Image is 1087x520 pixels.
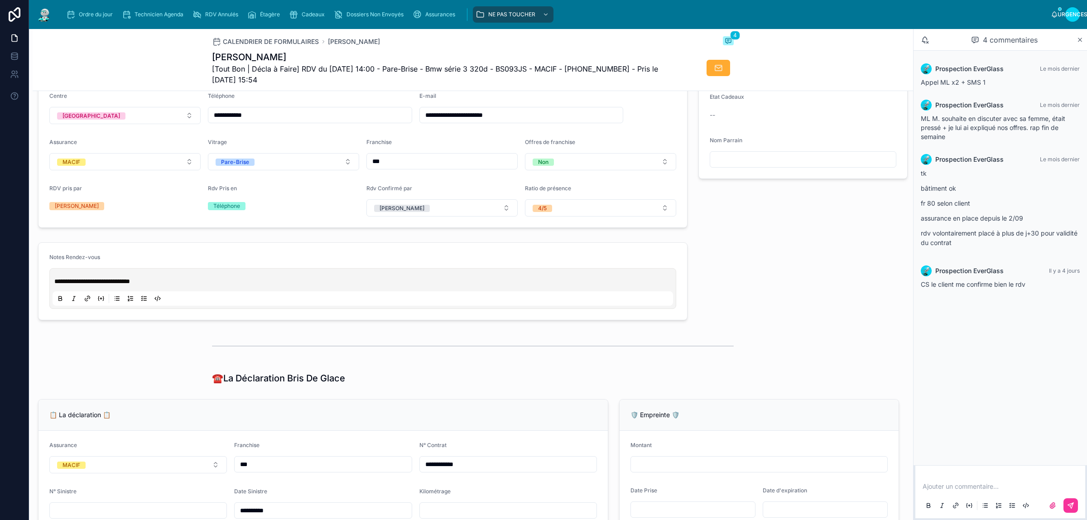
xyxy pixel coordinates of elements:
font: Dossiers Non Envoyés [346,11,404,18]
font: N° Contrat [419,442,447,448]
font: ☎️La Déclaration Bris De Glace [212,373,345,384]
a: Cadeaux [286,6,331,23]
font: Il y a 4 jours [1049,267,1080,274]
font: EverGlass [973,267,1004,274]
font: NE PAS TOUCHER [488,11,535,18]
font: Non [538,159,548,165]
font: Offres de franchise [525,139,575,145]
font: [Tout Bon | Décla à Faire] RDV du [DATE] 14:00 - Pare-Brise - Bmw série 3 320d - BS093JS - MACIF ... [212,64,658,84]
button: 4 [723,36,734,47]
font: Centre [49,92,67,99]
font: Téléphone [208,92,235,99]
font: RDV pris par [49,185,82,192]
a: RDV Annulés [190,6,245,23]
font: tk [921,169,927,177]
font: 4 commentaires [983,35,1038,44]
a: Dossiers Non Envoyés [331,6,410,23]
div: [PERSON_NAME] [55,202,99,210]
font: Date Sinistre [234,488,267,495]
font: Assurances [425,11,455,18]
a: CALENDRIER DE FORMULAIRES [212,37,319,46]
font: Franchise [234,442,260,448]
font: [PERSON_NAME] [212,52,286,63]
font: Rdv Confirmé par [366,185,412,192]
a: Ordre du jour [63,6,119,23]
font: [PERSON_NAME] [380,205,424,212]
font: 4/5 [538,205,547,212]
font: Prospection [935,101,972,109]
font: 🛡️ Empreinte 🛡️ [630,411,679,419]
font: 4 [733,32,737,39]
button: Bouton de sélection [366,199,518,217]
font: ML M. souhaite en discuter avec sa femme, était pressé + je lui ai expliqué nos offres. rap fin d... [921,115,1065,140]
a: Assurances [410,6,462,23]
button: Bouton de sélection [49,153,201,170]
font: Assurance [49,139,77,145]
font: rdv volontairement placé à plus de j+30 pour validité du contrat [921,229,1077,246]
font: Prospection [935,267,972,274]
font: fr 80 selon client [921,199,970,207]
font: Date d'expiration [763,487,807,494]
font: Montant [630,442,652,448]
a: [PERSON_NAME] [328,37,380,46]
font: Date Prise [630,487,657,494]
a: Technicien Agenda [119,6,190,23]
font: Cadeaux [302,11,325,18]
button: Bouton de sélection [49,456,227,473]
img: Logo de l'application [36,7,53,22]
font: MACIF [63,159,80,165]
font: assurance en place depuis le 2/09 [921,214,1023,222]
font: RDV Annulés [205,11,238,18]
font: Franchise [366,139,392,145]
font: Technicien Agenda [135,11,183,18]
font: Le mois dernier [1040,101,1080,108]
font: Pare-Brise [221,159,249,165]
font: Etat Cadeaux [710,93,744,100]
font: Le mois dernier [1040,156,1080,163]
font: Assurance [49,442,77,448]
a: NE PAS TOUCHER [473,6,553,23]
font: N° Sinistre [49,488,77,495]
button: Bouton de sélection [525,199,676,217]
font: Le mois dernier [1040,65,1080,72]
font: EverGlass [973,155,1004,163]
font: Vitrage [208,139,227,145]
button: Bouton de sélection [525,153,676,170]
font: CALENDRIER DE FORMULAIRES [223,38,319,45]
font: [GEOGRAPHIC_DATA] [63,112,120,119]
button: Bouton de sélection [208,153,359,170]
div: contenu déroulant [60,5,1051,24]
font: Nom Parrain [710,137,742,144]
font: CS le client me confirme bien le rdv [921,280,1025,288]
font: MACIF [63,462,80,468]
button: Bouton de sélection [49,107,201,124]
font: 📋 La déclaration 📋 [49,411,111,419]
font: Ratio de présence [525,185,571,192]
font: bâtiment ok [921,184,956,192]
font: Prospection [935,155,972,163]
font: Appel ML x2 + SMS 1 [921,78,986,86]
div: Téléphone [213,202,240,210]
a: Étagère [245,6,286,23]
font: [PERSON_NAME] [328,38,380,45]
font: Prospection [935,65,972,72]
font: Ordre du jour [79,11,113,18]
font: EverGlass [973,65,1004,72]
font: Rdv Pris en [208,185,237,192]
font: E-mail [419,92,436,99]
font: EverGlass [973,101,1004,109]
font: Notes Rendez-vous [49,254,100,260]
font: Étagère [260,11,280,18]
span: -- [710,111,715,120]
font: Kilométrage [419,488,451,495]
